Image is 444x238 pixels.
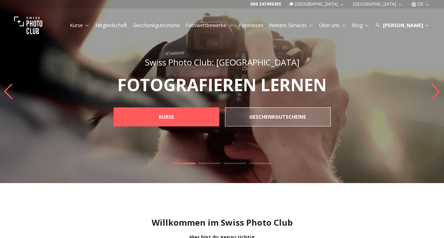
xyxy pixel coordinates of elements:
b: KURSE [159,113,174,120]
a: Weitere Services [269,22,314,29]
a: Fotowettbewerbe [185,22,233,29]
a: Über uns [319,22,346,29]
span: Swiss Photo Club: [GEOGRAPHIC_DATA] [145,56,299,68]
button: Kurse [67,20,92,30]
button: Fotowettbewerbe [183,20,236,30]
button: Fotoreisen [236,20,266,30]
a: GESCHENKGUTSCHEINE [225,107,331,126]
a: Kurse [70,22,90,29]
a: Geschenkgutscheine [133,22,180,29]
a: Blog [352,22,369,29]
a: KURSE [114,107,219,126]
p: FOTOGRAFIEREN LERNEN [98,76,346,93]
h1: Willkommen im Swiss Photo Club [6,217,438,228]
a: Fotoreisen [239,22,263,29]
button: Geschenkgutscheine [130,20,183,30]
button: Über uns [316,20,349,30]
a: Mitgliedschaft [95,22,127,29]
a: 069 247495455 [250,1,281,7]
b: GESCHENKGUTSCHEINE [249,113,306,120]
div: [PERSON_NAME] [375,22,430,29]
img: Swiss photo club [14,11,42,39]
button: Weitere Services [266,20,316,30]
button: Blog [349,20,372,30]
button: Mitgliedschaft [92,20,130,30]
